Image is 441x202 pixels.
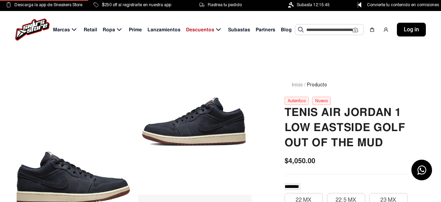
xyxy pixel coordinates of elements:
img: Buscar [298,27,304,32]
span: Marcas [53,26,70,33]
span: $250 off al registrarte en nuestra app [102,1,171,9]
div: Autentico [285,97,309,105]
span: $4,050.00 [285,156,315,166]
img: Control Point Icon [355,2,364,8]
span: Retail [84,26,97,33]
span: Descarga la app de Sneakers Store [14,1,82,9]
span: Log in [404,25,419,34]
span: / [304,81,306,88]
a: Inicio [291,82,303,88]
span: Partners [256,26,275,33]
div: Nuevo [312,97,331,105]
span: Producto [307,81,327,88]
img: user [383,27,389,32]
span: Lanzamientos [147,26,181,33]
span: Subastas [228,26,250,33]
span: Descuentos [186,26,214,33]
img: Cámara [352,27,358,33]
img: logo [15,19,50,41]
span: Prime [129,26,142,33]
span: Rastrea tu pedido [208,1,242,9]
h2: Tenis Air Jordan 1 Low Eastside Golf Out Of The Mud [285,105,408,150]
img: shopping [369,27,375,32]
span: Blog [281,26,292,33]
span: Ropa [103,26,115,33]
span: Subasta 12:15:45 [297,1,330,9]
span: Convierte tu contenido en comisiones [367,1,439,9]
